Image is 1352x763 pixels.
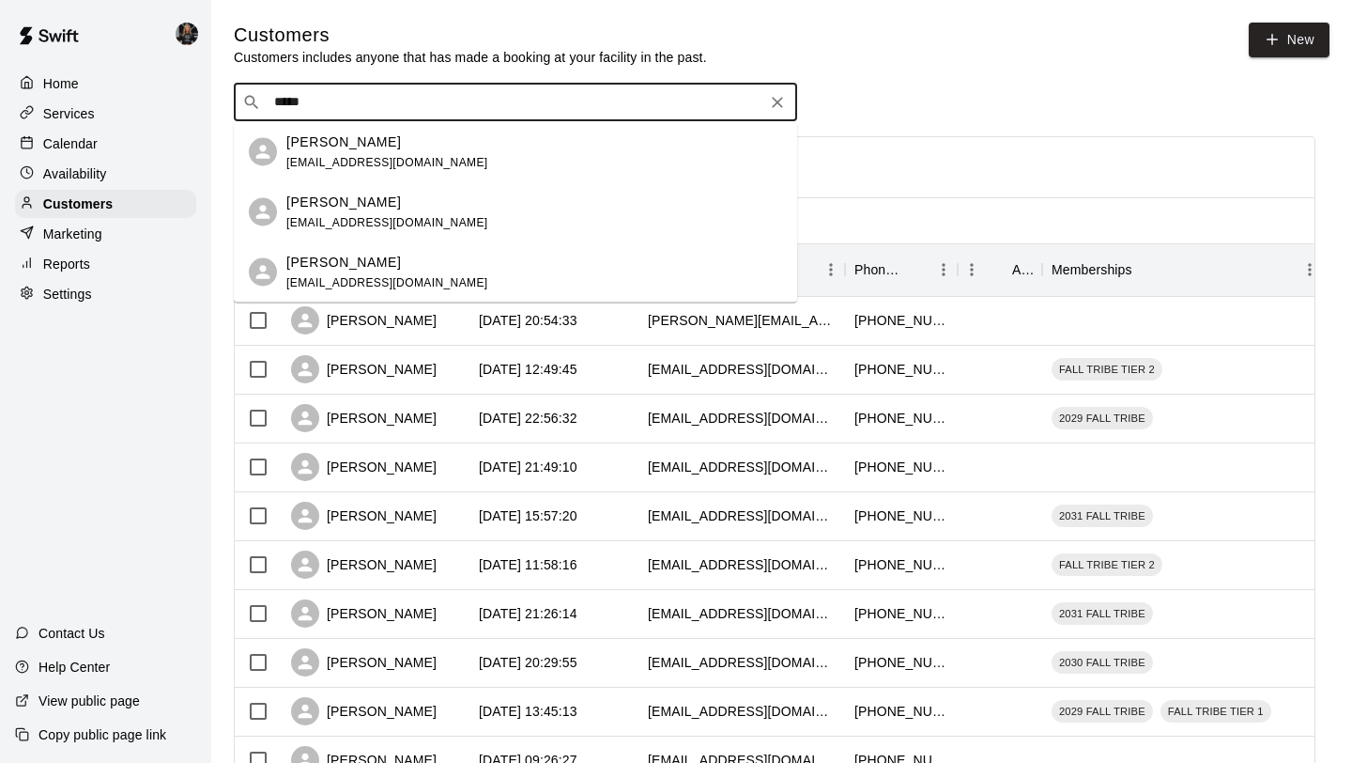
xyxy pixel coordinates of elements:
[1052,362,1162,377] span: FALL TRIBE TIER 2
[291,648,437,677] div: [PERSON_NAME]
[479,458,577,476] div: 2025-08-12 21:49:10
[479,506,577,525] div: 2025-08-12 15:57:20
[43,285,92,304] p: Settings
[854,653,948,672] div: +15018894805
[15,160,196,188] a: Availability
[43,225,102,243] p: Marketing
[234,23,707,48] h5: Customers
[648,311,836,330] div: michael.lengyel@gmail.com
[479,555,577,574] div: 2025-08-12 11:58:16
[1052,602,1153,625] div: 2031 FALL TRIBE
[648,604,836,623] div: smurista@gmail.com
[15,250,196,278] a: Reports
[43,134,98,153] p: Calendar
[854,311,948,330] div: +12107232277
[1052,358,1162,381] div: FALL TRIBE TIER 2
[1052,557,1162,572] span: FALL TRIBE TIER 2
[43,195,113,213] p: Customers
[958,243,1042,296] div: Age
[845,243,958,296] div: Phone Number
[648,458,836,476] div: michellemarroquin81@gmail.com
[286,275,488,288] span: [EMAIL_ADDRESS][DOMAIN_NAME]
[38,725,166,744] p: Copy public page link
[249,258,277,287] div: Owen Birch
[1012,243,1033,296] div: Age
[1052,553,1162,576] div: FALL TRIBE TIER 2
[249,138,277,166] div: Kim Birch
[286,252,401,272] p: [PERSON_NAME]
[1052,508,1153,523] span: 2031 FALL TRIBE
[854,409,948,428] div: +12103005422
[479,604,577,623] div: 2025-08-11 21:26:14
[479,311,577,330] div: 2025-08-13 20:54:33
[291,404,437,432] div: [PERSON_NAME]
[648,360,836,379] div: texasp5@yahoo.com
[1052,505,1153,527] div: 2031 FALL TRIBE
[291,551,437,579] div: [PERSON_NAME]
[43,255,90,273] p: Reports
[286,215,488,228] span: [EMAIL_ADDRESS][DOMAIN_NAME]
[854,555,948,574] div: +12103135798
[1052,704,1153,719] span: 2029 FALL TRIBE
[1042,243,1324,296] div: Memberships
[291,697,437,725] div: [PERSON_NAME]
[234,84,797,121] div: Search customers by name or email
[1052,655,1153,670] span: 2030 FALL TRIBE
[291,306,437,335] div: [PERSON_NAME]
[648,506,836,525] div: jess964@gmail.com
[479,653,577,672] div: 2025-08-11 20:29:55
[38,692,140,710] p: View public page
[15,280,196,308] a: Settings
[291,502,437,530] div: [PERSON_NAME]
[479,360,577,379] div: 2025-08-13 12:49:45
[286,132,401,151] p: [PERSON_NAME]
[854,243,903,296] div: Phone Number
[176,23,198,45] img: Lauren Acker
[929,256,958,284] button: Menu
[286,155,488,168] span: [EMAIL_ADDRESS][DOMAIN_NAME]
[1052,411,1153,426] span: 2029 FALL TRIBE
[291,453,437,481] div: [PERSON_NAME]
[43,104,95,123] p: Services
[854,458,948,476] div: +12103165948
[15,190,196,218] a: Customers
[1052,243,1132,296] div: Memberships
[172,15,211,53] div: Lauren Acker
[1160,704,1271,719] span: FALL TRIBE TIER 1
[648,409,836,428] div: kellim.cpnp@gmail.com
[648,653,836,672] div: alishamrowland@gmail.com
[15,220,196,248] a: Marketing
[854,360,948,379] div: +18304432819
[234,48,707,67] p: Customers includes anyone that has made a booking at your facility in the past.
[15,70,196,98] a: Home
[15,100,196,128] a: Services
[38,658,110,677] p: Help Center
[38,624,105,643] p: Contact Us
[638,243,845,296] div: Email
[648,555,836,574] div: bbonugli@hotmail.com
[1296,256,1324,284] button: Menu
[479,702,577,721] div: 2025-08-11 13:45:13
[479,409,577,428] div: 2025-08-12 22:56:32
[1052,407,1153,429] div: 2029 FALL TRIBE
[291,599,437,628] div: [PERSON_NAME]
[43,74,79,93] p: Home
[1052,700,1153,723] div: 2029 FALL TRIBE
[286,192,401,211] p: [PERSON_NAME]
[854,604,948,623] div: +12144984976
[648,702,836,721] div: jstnwoodlee2011@gmail.com
[958,256,986,284] button: Menu
[43,164,107,183] p: Availability
[15,130,196,158] a: Calendar
[249,198,277,226] div: Landon Birch
[1052,651,1153,674] div: 2030 FALL TRIBE
[764,89,791,116] button: Clear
